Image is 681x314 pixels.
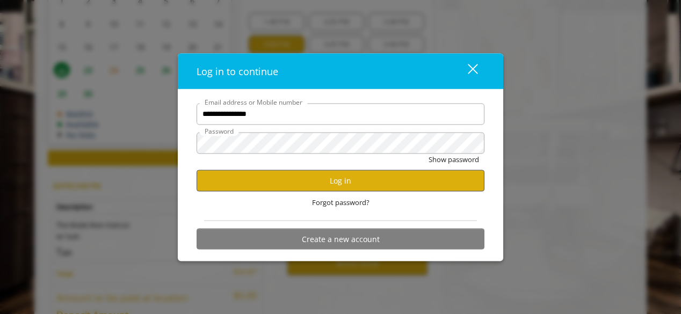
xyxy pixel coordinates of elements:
[197,103,484,125] input: Email address or Mobile number
[429,154,479,165] button: Show password
[448,60,484,82] button: close dialog
[197,132,484,154] input: Password
[197,229,484,250] button: Create a new account
[197,64,278,77] span: Log in to continue
[455,63,477,79] div: close dialog
[312,196,370,208] span: Forgot password?
[199,97,308,107] label: Email address or Mobile number
[199,126,239,136] label: Password
[197,170,484,191] button: Log in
